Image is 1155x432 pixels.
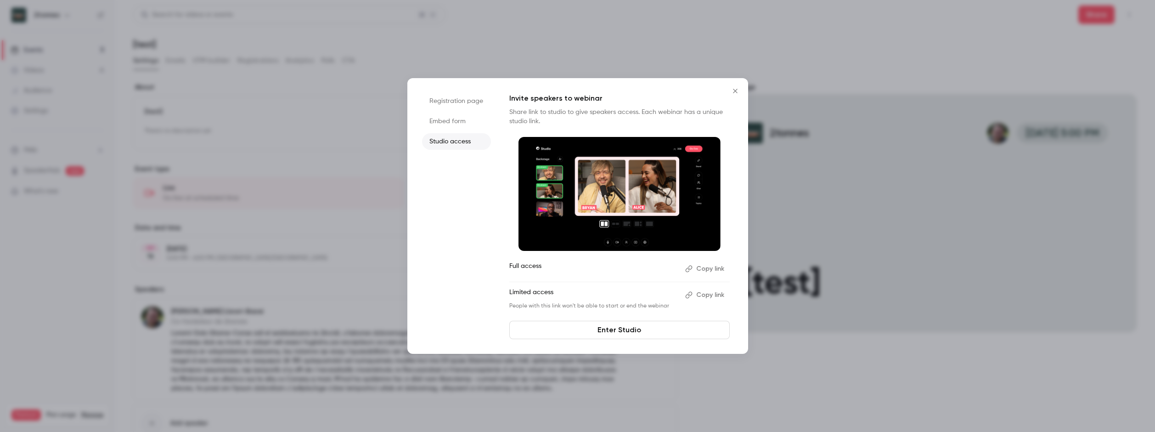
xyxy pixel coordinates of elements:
a: Enter Studio [509,321,730,339]
button: Copy link [682,261,730,276]
li: Studio access [422,133,491,150]
p: People with this link won't be able to start or end the webinar [509,302,678,310]
li: Embed form [422,113,491,130]
p: Share link to studio to give speakers access. Each webinar has a unique studio link. [509,108,730,126]
p: Invite speakers to webinar [509,93,730,104]
p: Limited access [509,288,678,302]
p: Full access [509,261,678,276]
li: Registration page [422,93,491,109]
img: Invite speakers to webinar [518,137,721,251]
button: Close [726,82,744,100]
button: Copy link [682,288,730,302]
